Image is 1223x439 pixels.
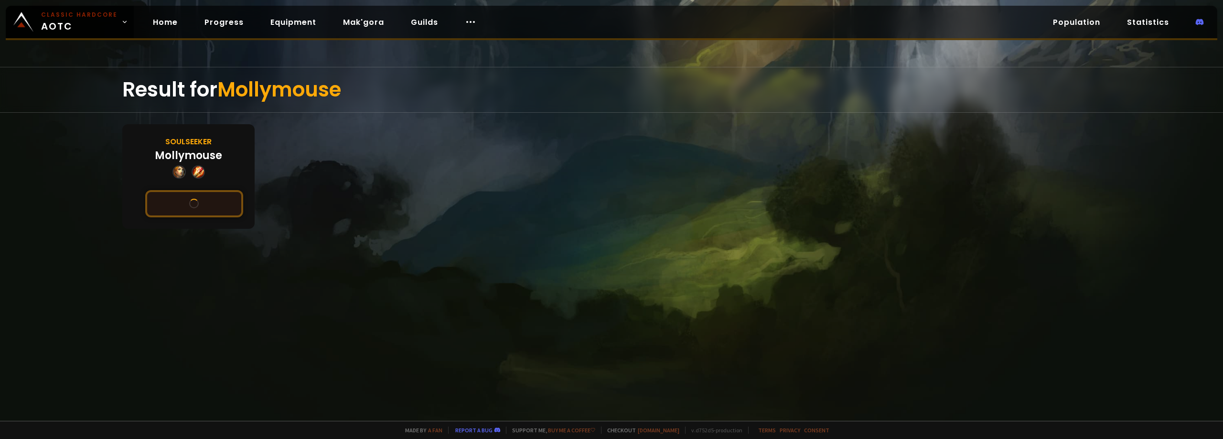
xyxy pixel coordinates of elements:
a: Report a bug [455,427,493,434]
a: [DOMAIN_NAME] [638,427,679,434]
a: Consent [804,427,829,434]
span: Made by [399,427,442,434]
a: Statistics [1119,12,1177,32]
span: Mollymouse [217,75,341,104]
a: Terms [758,427,776,434]
span: v. d752d5 - production [685,427,742,434]
a: Privacy [780,427,800,434]
a: Guilds [403,12,446,32]
a: Population [1045,12,1108,32]
a: Classic HardcoreAOTC [6,6,134,38]
div: Result for [122,67,1101,112]
a: Home [145,12,185,32]
a: Equipment [263,12,324,32]
span: AOTC [41,11,118,33]
div: Soulseeker [165,136,212,148]
a: Mak'gora [335,12,392,32]
div: Mollymouse [155,148,222,163]
span: Checkout [601,427,679,434]
a: Progress [197,12,251,32]
a: a fan [428,427,442,434]
a: Buy me a coffee [548,427,595,434]
span: Support me, [506,427,595,434]
small: Classic Hardcore [41,11,118,19]
button: See this character [145,190,243,217]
